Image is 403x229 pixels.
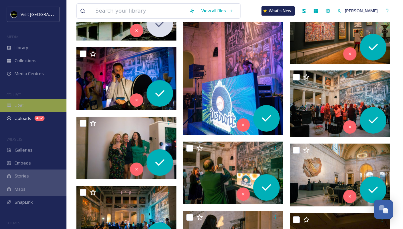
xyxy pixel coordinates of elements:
[21,11,72,17] span: Visit [GEOGRAPHIC_DATA]
[15,147,33,153] span: Galleries
[15,45,28,51] span: Library
[15,70,44,77] span: Media Centres
[15,173,29,179] span: Stories
[76,47,176,110] img: ext_1758121266.92653_contactbrgtz@gmail.com-SATWDIA-22.jpg
[15,115,31,122] span: Uploads
[7,137,22,142] span: WIDGETS
[261,6,295,16] a: What's New
[11,11,17,18] img: VISIT%20DETROIT%20LOGO%20-%20BLACK%20BACKGROUND.png
[92,4,186,18] input: Search your library
[290,1,390,64] img: ext_1758121260.448048_contactbrgtz@gmail.com-SATWDIA-24.jpg
[15,186,26,192] span: Maps
[290,144,390,206] img: ext_1758121248.531757_contactbrgtz@gmail.com-SATWDIA-2.jpg
[15,199,33,205] span: SnapLink
[374,200,393,219] button: Open Chat
[15,160,31,166] span: Embeds
[198,4,237,17] a: View all files
[334,4,381,17] a: [PERSON_NAME]
[7,220,20,225] span: SOCIALS
[345,8,378,14] span: [PERSON_NAME]
[7,92,21,97] span: COLLECT
[15,57,37,64] span: Collections
[76,117,176,179] img: ext_1758121260.907895_contactbrgtz@gmail.com-SATWDIA-18.jpg
[7,34,18,39] span: MEDIA
[15,102,24,109] span: UGC
[183,142,283,204] img: ext_1758121254.603453_contactbrgtz@gmail.com-SATWDIA-6.jpg
[35,116,45,121] div: 452
[290,70,390,137] img: ext_1758121253.157147_contactbrgtz@gmail.com-SATWDIA-7.jpg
